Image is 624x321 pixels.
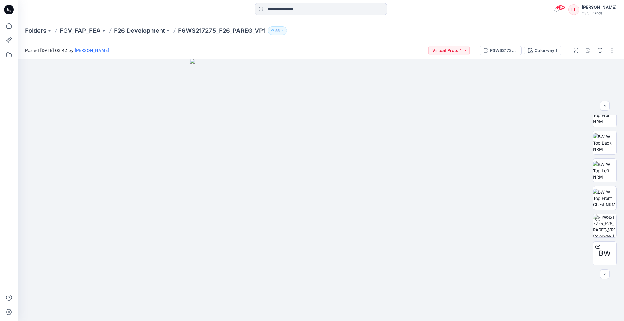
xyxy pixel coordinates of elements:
[25,47,109,53] span: Posted [DATE] 03:42 by
[568,4,579,15] div: LL
[593,161,616,180] img: BW W Top Left NRM
[75,48,109,53] a: [PERSON_NAME]
[593,214,616,237] img: F6WS217275_F26_PAREG_VP1 Colorway 1
[178,26,265,35] p: F6WS217275_F26_PAREG_VP1
[275,27,280,34] p: 55
[268,26,287,35] button: 55
[25,26,46,35] a: Folders
[593,133,616,152] img: BW W Top Back NRM
[582,11,616,15] div: CSC Brands
[599,248,611,259] span: BW
[535,47,557,54] div: Colorway 1
[582,4,616,11] div: [PERSON_NAME]
[524,46,561,55] button: Colorway 1
[556,5,565,10] span: 99+
[593,189,616,208] img: BW W Top Front Chest NRM
[114,26,165,35] a: F26 Development
[60,26,101,35] a: FGV_FAP_FEA
[583,46,593,55] button: Details
[593,106,616,125] img: BW W Top Front NRM
[480,46,522,55] button: F6WS217275_F26_PAREG_VP1
[490,47,518,54] div: F6WS217275_F26_PAREG_VP1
